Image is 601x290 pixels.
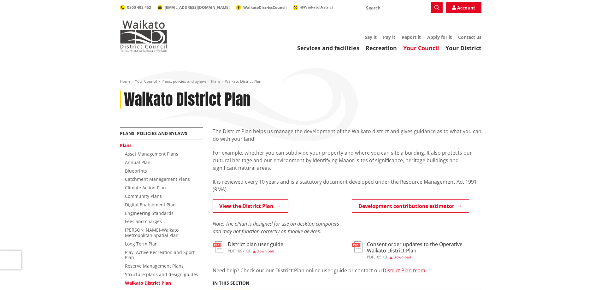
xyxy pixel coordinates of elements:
[366,44,397,52] a: Recreation
[125,210,174,216] a: Engineering Standards
[367,241,481,253] h3: Consent order updates to the Operative Waikato District Plan
[120,130,187,136] a: Plans, policies and bylaws
[127,5,151,10] span: 0800 492 452
[213,127,481,143] p: The District Plan helps us manage the development of the Waikato district and gives guidance as t...
[125,241,158,247] a: Long Term Plan
[125,218,162,224] a: Fees and charges
[120,20,167,52] img: Waikato District Council - Te Kaunihera aa Takiwaa o Waikato
[124,91,250,109] h1: Waikato District Plan
[297,44,359,52] a: Services and facilities
[120,142,132,148] a: Plans
[162,79,207,84] a: Plans, policies and bylaws
[125,151,178,157] a: Asset Management Plans
[367,255,481,259] div: ,
[125,168,147,174] a: Blueprints
[213,149,481,172] p: For example, whether you can subdivide your property and where you can site a building. It also p...
[125,159,150,165] a: Annual Plan
[362,2,443,13] input: Search input
[125,185,166,191] a: Climate Action Plan
[125,202,176,208] a: Digital Enablement Plan
[243,5,287,10] span: WaikatoDistrictCouncil
[213,267,481,274] p: Need help? Check our our District Plan online user guide or contact our
[256,248,274,254] span: Download
[157,5,230,10] a: [EMAIL_ADDRESS][DOMAIN_NAME]
[213,241,283,253] a: District plan user guide pdf,1697 KB Download
[228,241,283,247] h3: District plan user guide
[293,4,333,10] a: @WaikatoDistrict
[236,5,287,10] a: WaikatoDistrictCouncil
[446,2,481,13] a: Account
[393,254,411,260] span: Download
[458,34,481,40] a: Contact us
[365,34,377,40] a: Say it
[352,241,362,252] img: document-pdf.svg
[383,34,395,40] a: Pay it
[352,199,469,213] a: Development contributions estimator
[125,193,162,199] a: Community Plans
[211,79,221,84] a: Plans
[213,199,288,213] a: View the District Plan
[213,220,339,235] em: Note: The ePlan is designed for use on desktop computers and may not function correctly on mobile...
[125,227,179,238] a: [PERSON_NAME]-Waikato Metropolitan Spatial Plan
[213,241,223,252] img: document-pdf.svg
[300,4,333,10] span: @WaikatoDistrict
[445,44,481,52] a: Your District
[125,280,171,286] a: Waikato District Plan
[403,44,439,52] a: Your Council
[427,34,452,40] a: Apply for it
[125,271,198,277] a: Structure plans and design guides
[125,176,190,182] a: Catchment Management Plans
[213,281,249,286] h5: In this section
[125,263,184,269] a: Reserve Management Plans
[120,79,131,84] a: Home
[236,248,250,254] span: 1697 KB
[213,178,481,193] p: It is reviewed every 10 years and is a statutory document developed under the Resource Management...
[375,254,387,260] span: 165 KB
[225,79,261,84] span: Waikato District Plan
[367,254,374,260] span: pdf
[135,79,157,84] a: Your Council
[165,5,230,10] span: [EMAIL_ADDRESS][DOMAIN_NAME]
[120,79,481,84] nav: breadcrumb
[228,249,283,253] div: ,
[383,267,427,274] a: District Plan team.
[352,241,481,259] a: Consent order updates to the Operative Waikato District Plan pdf,165 KB Download
[120,5,151,10] a: 0800 492 452
[125,249,195,261] a: Play, Active Recreation and Sport Plan
[402,34,421,40] a: Report it
[228,248,235,254] span: pdf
